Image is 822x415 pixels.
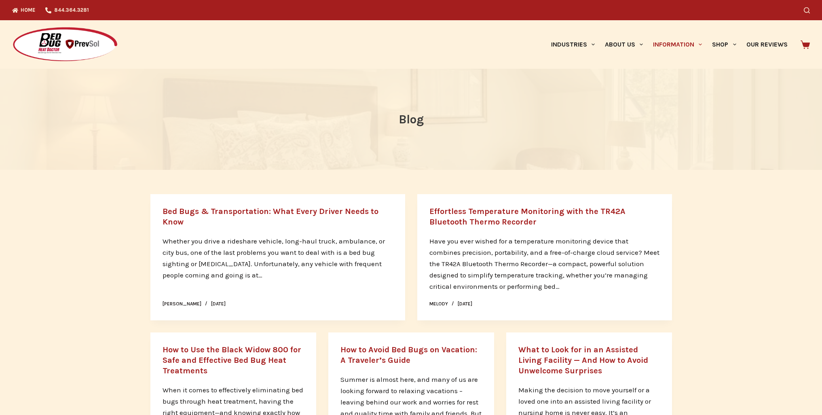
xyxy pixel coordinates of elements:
a: How to Avoid Bed Bugs on Vacation: A Traveler’s Guide [340,345,477,365]
a: Industries [546,20,600,69]
img: Prevsol/Bed Bug Heat Doctor [12,27,118,63]
time: [DATE] [211,301,226,307]
a: Melody [429,301,448,307]
a: How to Use the Black Widow 800 for Safe and Effective Bed Bug Heat Treatments [163,345,301,375]
p: Whether you drive a rideshare vehicle, long-haul truck, ambulance, or city bus, one of the last p... [163,235,393,281]
nav: Primary [546,20,792,69]
p: Have you ever wished for a temperature monitoring device that combines precision, portability, an... [429,235,660,292]
a: About Us [600,20,648,69]
a: Shop [707,20,741,69]
a: Our Reviews [741,20,792,69]
button: Search [804,7,810,13]
a: What to Look for in an Assisted Living Facility — And How to Avoid Unwelcome Surprises [518,345,648,375]
a: Information [648,20,707,69]
a: Effortless Temperature Monitoring with the TR42A Bluetooth Thermo Recorder [429,207,625,227]
h1: Blog [260,110,563,129]
a: [PERSON_NAME] [163,301,201,307]
time: [DATE] [458,301,472,307]
a: Bed Bugs & Transportation: What Every Driver Needs to Know [163,207,378,227]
